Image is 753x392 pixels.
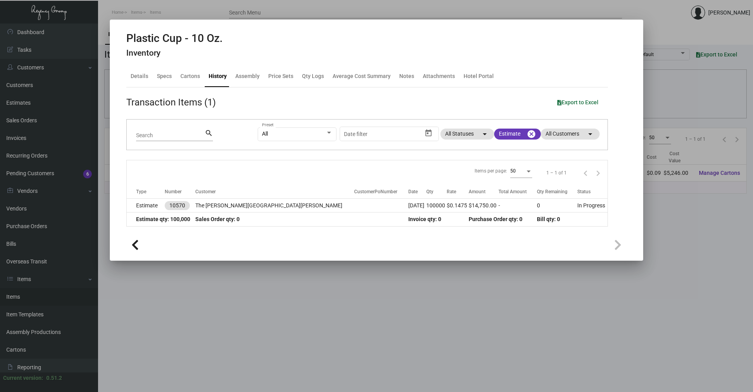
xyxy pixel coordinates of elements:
div: Rate [447,188,469,195]
div: Qty Logs [302,72,324,80]
span: Export to Excel [557,99,598,105]
div: Current version: [3,374,43,382]
div: Date [408,188,426,195]
div: Amount [469,188,499,195]
div: Type [136,188,165,195]
button: Previous page [579,167,592,179]
div: Status [577,188,607,195]
div: Specs [157,72,172,80]
div: Average Cost Summary [333,72,391,80]
div: Qty [426,188,447,195]
div: CustomerPoNumber [354,188,408,195]
div: Customer [195,188,354,195]
td: - [498,199,537,212]
span: Purchase Order qty: 0 [469,216,522,222]
td: [DATE] [408,199,426,212]
span: Sales Order qty: 0 [195,216,240,222]
mat-chip: Estimate [494,129,541,140]
div: Qty Remaining [537,188,578,195]
td: Estimate [127,199,165,212]
mat-chip: 10570 [165,201,190,210]
div: Qty Remaining [537,188,567,195]
td: The [PERSON_NAME][GEOGRAPHIC_DATA][PERSON_NAME] [195,199,354,212]
div: Items per page: [475,167,507,174]
div: Notes [399,72,414,80]
mat-icon: arrow_drop_down [586,129,595,139]
div: Rate [447,188,456,195]
div: Number [165,188,195,195]
div: Hotel Portal [464,72,494,80]
mat-icon: search [205,129,213,138]
div: Type [136,188,146,195]
input: Start date [344,131,368,137]
div: 1 – 1 of 1 [546,169,567,176]
td: $14,750.00 [469,199,499,212]
mat-icon: arrow_drop_down [480,129,489,139]
td: $0.1475 [447,199,469,212]
button: Next page [592,167,604,179]
div: Total Amount [498,188,537,195]
h2: Plastic Cup - 10 Oz. [126,32,223,45]
div: Attachments [423,72,455,80]
div: Status [577,188,591,195]
div: Assembly [235,72,260,80]
mat-select: Items per page: [510,168,532,174]
td: 100000 [426,199,447,212]
span: Invoice qty: 0 [408,216,441,222]
input: End date [375,131,413,137]
div: Amount [469,188,486,195]
td: In Progress [577,199,607,212]
div: History [209,72,227,80]
mat-chip: All Statuses [440,129,494,140]
div: Details [131,72,148,80]
div: Price Sets [268,72,293,80]
button: Open calendar [422,127,435,139]
span: Estimate qty: 100,000 [136,216,190,222]
div: CustomerPoNumber [354,188,397,195]
mat-chip: All Customers [541,129,600,140]
div: 0.51.2 [46,374,62,382]
span: Bill qty: 0 [537,216,560,222]
div: Cartons [180,72,200,80]
div: Number [165,188,182,195]
button: Export to Excel [551,95,605,109]
h4: Inventory [126,48,223,58]
div: Customer [195,188,216,195]
mat-icon: cancel [527,129,536,139]
td: 0 [537,199,578,212]
div: Total Amount [498,188,527,195]
div: Qty [426,188,433,195]
span: All [262,131,268,137]
div: Transaction Items (1) [126,95,216,109]
div: Date [408,188,418,195]
span: 50 [510,168,516,174]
